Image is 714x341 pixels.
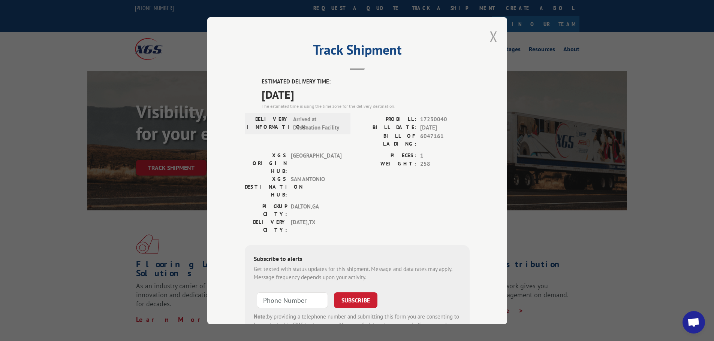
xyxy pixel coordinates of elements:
[357,132,416,147] label: BILL OF LADING:
[291,151,341,175] span: [GEOGRAPHIC_DATA]
[254,254,461,265] div: Subscribe to alerts
[245,151,287,175] label: XGS ORIGIN HUB:
[262,77,470,86] label: ESTIMATED DELIVERY TIME:
[357,124,416,132] label: BILL DATE:
[291,175,341,198] span: SAN ANTONIO
[420,115,470,124] span: 17230040
[357,160,416,168] label: WEIGHT:
[420,132,470,147] span: 6047161
[489,27,498,46] button: Close modal
[254,265,461,281] div: Get texted with status updates for this shipment. Message and data rates may apply. Message frequ...
[683,311,705,334] div: Open chat
[247,115,289,132] label: DELIVERY INFORMATION:
[293,115,344,132] span: Arrived at Destination Facility
[245,175,287,198] label: XGS DESTINATION HUB:
[291,218,341,234] span: [DATE] , TX
[245,202,287,218] label: PICKUP CITY:
[420,160,470,168] span: 258
[291,202,341,218] span: DALTON , GA
[245,218,287,234] label: DELIVERY CITY:
[357,151,416,160] label: PIECES:
[420,124,470,132] span: [DATE]
[245,45,470,59] h2: Track Shipment
[254,313,267,320] strong: Note:
[262,103,470,109] div: The estimated time is using the time zone for the delivery destination.
[420,151,470,160] span: 1
[334,292,377,308] button: SUBSCRIBE
[357,115,416,124] label: PROBILL:
[262,86,470,103] span: [DATE]
[254,312,461,338] div: by providing a telephone number and submitting this form you are consenting to be contacted by SM...
[257,292,328,308] input: Phone Number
